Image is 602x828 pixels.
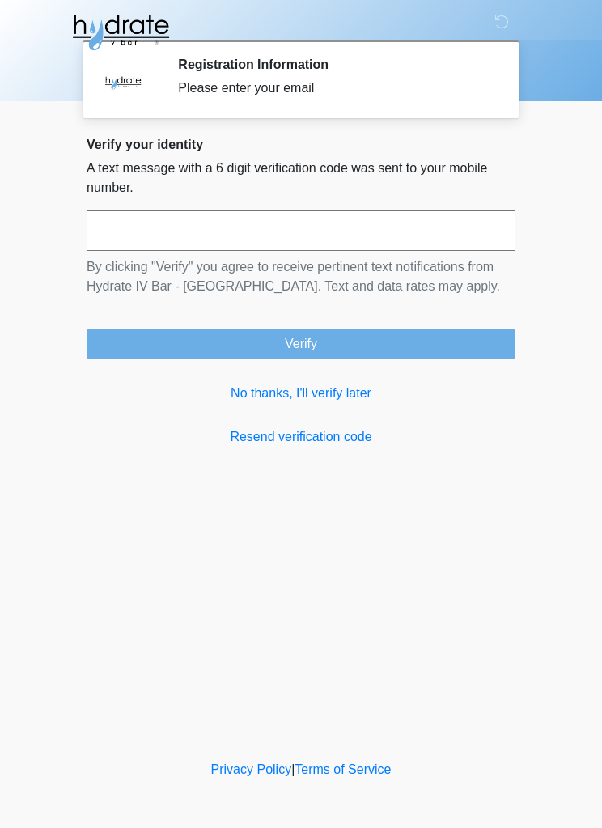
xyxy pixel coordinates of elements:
[99,57,147,105] img: Agent Avatar
[178,79,491,98] div: Please enter your email
[70,12,171,53] img: Hydrate IV Bar - Glendale Logo
[211,762,292,776] a: Privacy Policy
[295,762,391,776] a: Terms of Service
[87,427,515,447] a: Resend verification code
[87,329,515,359] button: Verify
[87,257,515,296] p: By clicking "Verify" you agree to receive pertinent text notifications from Hydrate IV Bar - [GEO...
[87,159,515,197] p: A text message with a 6 digit verification code was sent to your mobile number.
[87,137,515,152] h2: Verify your identity
[87,384,515,403] a: No thanks, I'll verify later
[291,762,295,776] a: |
